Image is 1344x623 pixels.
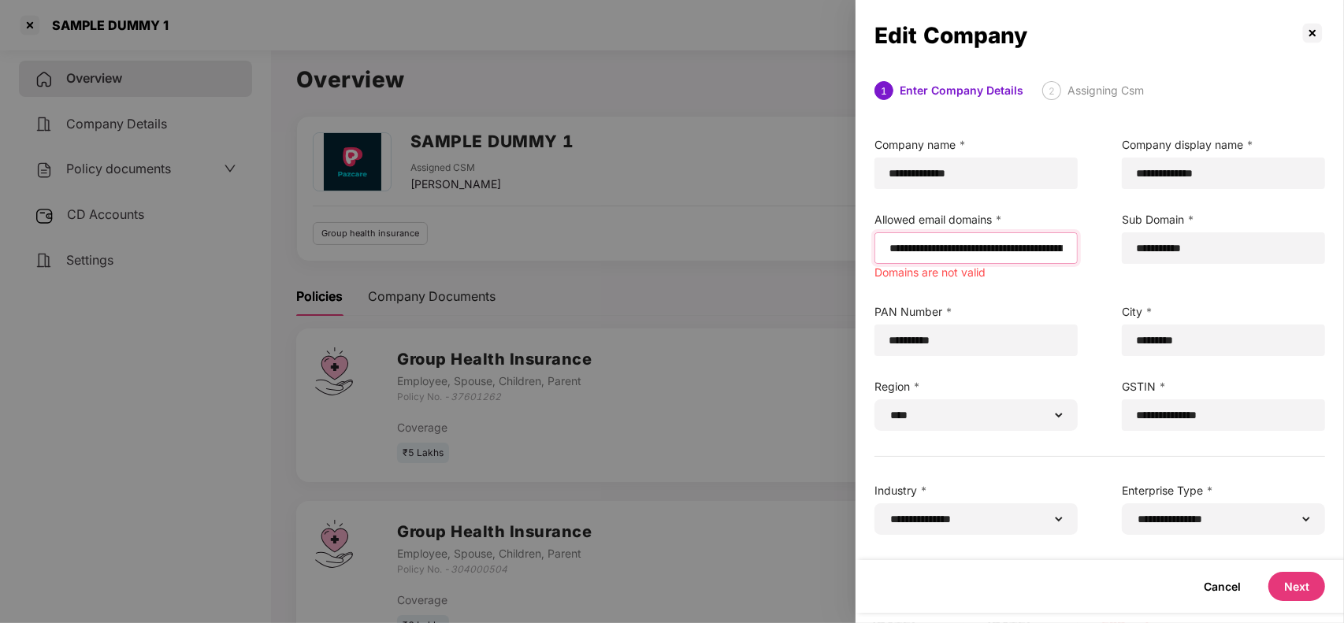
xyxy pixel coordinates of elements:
[1122,211,1325,228] label: Sub Domain
[874,303,1078,321] label: PAN Number
[874,136,1078,154] label: Company name
[874,378,1078,395] label: Region
[1049,85,1055,97] span: 2
[1268,572,1325,601] button: Next
[874,27,1300,44] div: Edit Company
[881,85,887,97] span: 1
[874,265,986,279] span: Domains are not valid
[1188,572,1257,601] button: Cancel
[1122,303,1325,321] label: City
[1122,378,1325,395] label: GSTIN
[1122,482,1325,499] label: Enterprise Type
[900,81,1023,100] div: Enter Company Details
[874,482,1078,499] label: Industry
[1122,136,1325,154] label: Company display name
[1067,81,1144,100] div: Assigning Csm
[874,211,1078,228] label: Allowed email domains
[874,557,1078,574] label: Is Test Company?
